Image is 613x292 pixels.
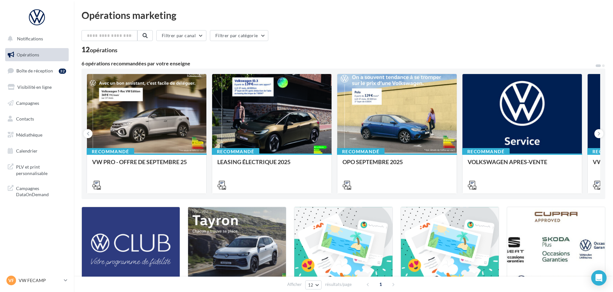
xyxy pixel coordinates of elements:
[4,160,70,179] a: PLV et print personnalisable
[337,148,384,155] div: Recommandé
[16,132,42,138] span: Médiathèque
[308,282,314,288] span: 12
[17,36,43,41] span: Notifications
[4,128,70,142] a: Médiathèque
[4,64,70,78] a: Boîte de réception32
[4,48,70,62] a: Opérations
[16,148,38,154] span: Calendrier
[376,279,386,289] span: 1
[19,277,61,284] p: VW FECAMP
[217,159,326,171] div: LEASING ÉLECTRIQUE 2025
[82,61,595,66] div: 6 opérations recommandées par votre enseigne
[16,68,53,73] span: Boîte de réception
[16,100,39,105] span: Campagnes
[5,274,69,287] a: VF VW FECAMP
[17,52,39,57] span: Opérations
[8,277,14,284] span: VF
[16,163,66,176] span: PLV et print personnalisable
[212,148,259,155] div: Recommandé
[16,116,34,121] span: Contacts
[287,281,302,288] span: Afficher
[4,144,70,158] a: Calendrier
[4,112,70,126] a: Contacts
[591,270,607,286] div: Open Intercom Messenger
[462,148,510,155] div: Recommandé
[82,10,605,20] div: Opérations marketing
[342,159,452,171] div: OPO SEPTEMBRE 2025
[4,96,70,110] a: Campagnes
[156,30,206,41] button: Filtrer par canal
[4,80,70,94] a: Visibilité en ligne
[16,184,66,198] span: Campagnes DataOnDemand
[82,46,117,53] div: 12
[305,280,322,289] button: 12
[4,181,70,200] a: Campagnes DataOnDemand
[92,159,201,171] div: VW PRO - OFFRE DE SEPTEMBRE 25
[210,30,268,41] button: Filtrer par catégorie
[4,32,67,46] button: Notifications
[17,84,52,90] span: Visibilité en ligne
[468,159,577,171] div: VOLKSWAGEN APRES-VENTE
[87,148,134,155] div: Recommandé
[59,69,66,74] div: 32
[325,281,352,288] span: résultats/page
[90,47,117,53] div: opérations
